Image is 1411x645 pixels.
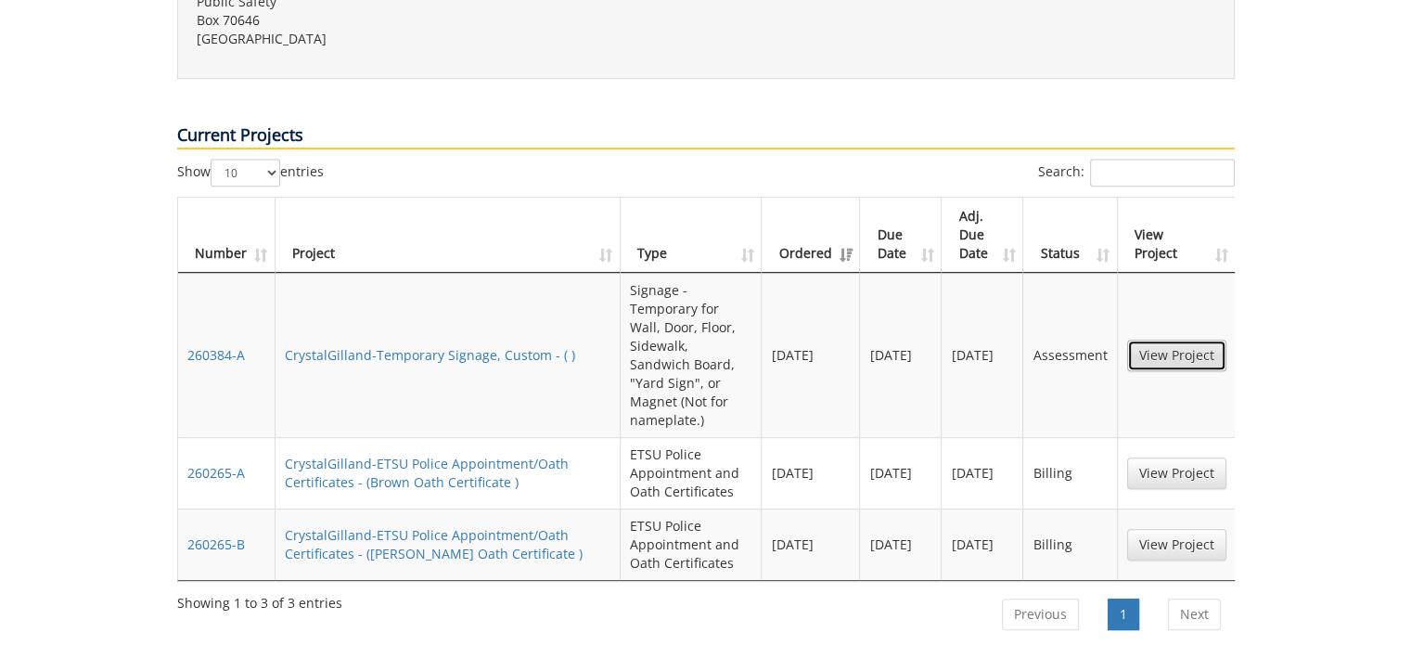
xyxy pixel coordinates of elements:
[197,30,692,48] p: [GEOGRAPHIC_DATA]
[187,464,245,482] a: 260265-A
[762,198,860,273] th: Ordered: activate to sort column ascending
[177,587,342,613] div: Showing 1 to 3 of 3 entries
[197,11,692,30] p: Box 70646
[1023,198,1117,273] th: Status: activate to sort column ascending
[860,198,942,273] th: Due Date: activate to sort column ascending
[187,535,245,553] a: 260265-B
[276,198,622,273] th: Project: activate to sort column ascending
[621,437,762,509] td: ETSU Police Appointment and Oath Certificates
[1090,159,1235,187] input: Search:
[860,273,942,437] td: [DATE]
[1108,599,1139,630] a: 1
[1038,159,1235,187] label: Search:
[1168,599,1221,630] a: Next
[178,198,276,273] th: Number: activate to sort column ascending
[211,159,280,187] select: Showentries
[1023,437,1117,509] td: Billing
[1127,529,1226,561] a: View Project
[860,509,942,580] td: [DATE]
[187,346,245,364] a: 260384-A
[1023,509,1117,580] td: Billing
[177,159,324,187] label: Show entries
[177,123,1235,149] p: Current Projects
[942,273,1023,437] td: [DATE]
[1023,273,1117,437] td: Assessment
[285,526,583,562] a: CrystalGilland-ETSU Police Appointment/Oath Certificates - ([PERSON_NAME] Oath Certificate )
[762,273,860,437] td: [DATE]
[1127,340,1226,371] a: View Project
[285,455,569,491] a: CrystalGilland-ETSU Police Appointment/Oath Certificates - (Brown Oath Certificate )
[1002,599,1079,630] a: Previous
[285,346,575,364] a: CrystalGilland-Temporary Signage, Custom - ( )
[762,437,860,509] td: [DATE]
[621,509,762,580] td: ETSU Police Appointment and Oath Certificates
[942,198,1023,273] th: Adj. Due Date: activate to sort column ascending
[1127,458,1226,489] a: View Project
[1118,198,1236,273] th: View Project: activate to sort column ascending
[762,509,860,580] td: [DATE]
[942,509,1023,580] td: [DATE]
[621,198,762,273] th: Type: activate to sort column ascending
[942,437,1023,509] td: [DATE]
[860,437,942,509] td: [DATE]
[621,273,762,437] td: Signage - Temporary for Wall, Door, Floor, Sidewalk, Sandwich Board, "Yard Sign", or Magnet (Not ...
